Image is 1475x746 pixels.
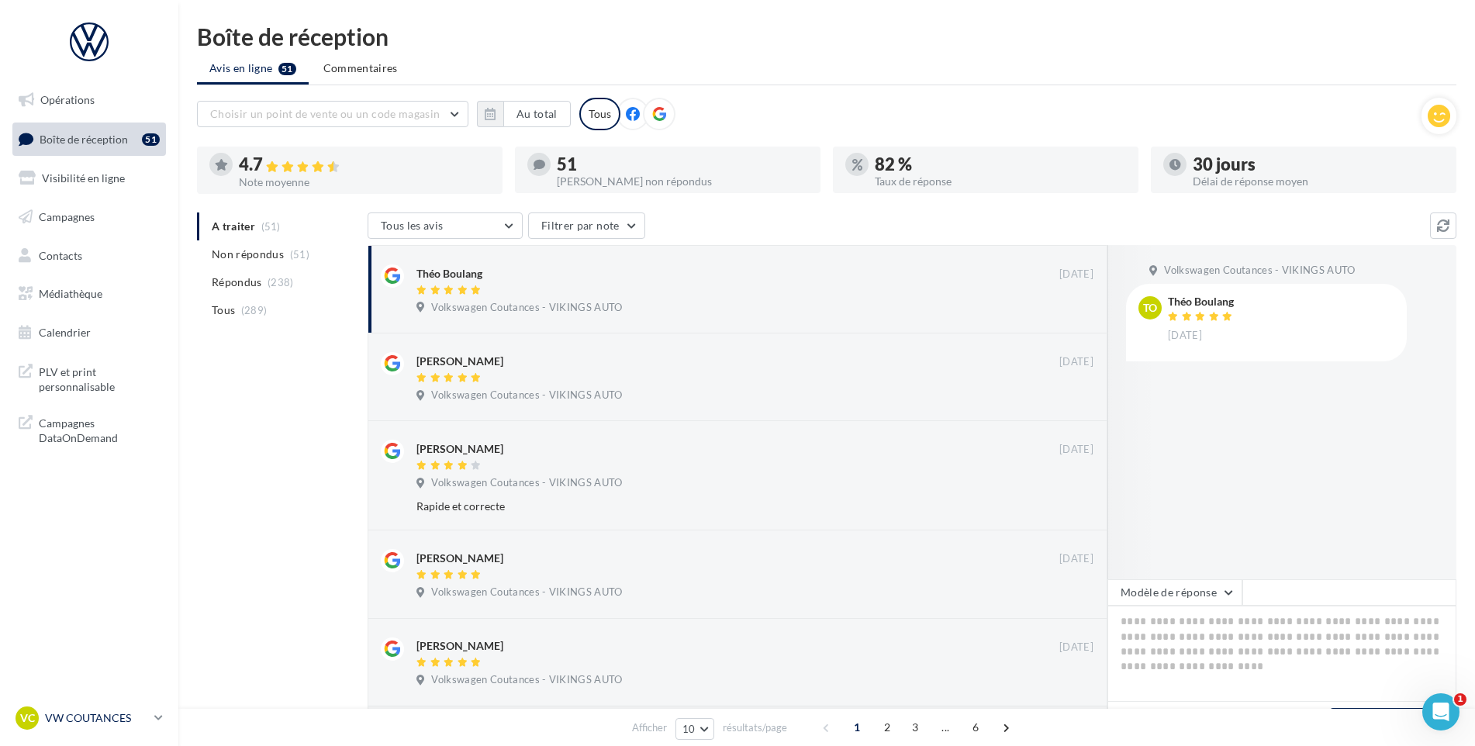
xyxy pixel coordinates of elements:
[39,326,91,339] span: Calendrier
[579,98,620,130] div: Tous
[368,212,523,239] button: Tous les avis
[416,551,503,566] div: [PERSON_NAME]
[682,723,696,735] span: 10
[239,156,490,174] div: 4.7
[39,287,102,300] span: Médiathèque
[557,156,808,173] div: 51
[416,266,482,281] div: Théo Boulang
[1193,176,1444,187] div: Délai de réponse moyen
[39,248,82,261] span: Contacts
[1059,641,1093,654] span: [DATE]
[431,585,622,599] span: Volkswagen Coutances - VIKINGS AUTO
[1059,443,1093,457] span: [DATE]
[241,304,268,316] span: (289)
[875,715,900,740] span: 2
[40,93,95,106] span: Opérations
[416,638,503,654] div: [PERSON_NAME]
[20,710,35,726] span: VC
[1107,579,1242,606] button: Modèle de réponse
[239,177,490,188] div: Note moyenne
[1168,329,1202,343] span: [DATE]
[1168,296,1236,307] div: Théo Boulang
[503,101,571,127] button: Au total
[9,406,169,452] a: Campagnes DataOnDemand
[45,710,148,726] p: VW COUTANCES
[9,240,169,272] a: Contacts
[1422,693,1459,730] iframe: Intercom live chat
[933,715,958,740] span: ...
[632,720,667,735] span: Afficher
[528,212,645,239] button: Filtrer par note
[431,476,622,490] span: Volkswagen Coutances - VIKINGS AUTO
[290,248,309,261] span: (51)
[1059,268,1093,281] span: [DATE]
[9,316,169,349] a: Calendrier
[9,201,169,233] a: Campagnes
[40,132,128,145] span: Boîte de réception
[212,247,284,262] span: Non répondus
[197,25,1456,48] div: Boîte de réception
[963,715,988,740] span: 6
[845,715,869,740] span: 1
[9,162,169,195] a: Visibilité en ligne
[723,720,787,735] span: résultats/page
[268,276,294,288] span: (238)
[12,703,166,733] a: VC VW COUTANCES
[381,219,444,232] span: Tous les avis
[431,389,622,402] span: Volkswagen Coutances - VIKINGS AUTO
[416,499,993,514] div: Rapide et correcte
[210,107,440,120] span: Choisir un point de vente ou un code magasin
[1164,264,1355,278] span: Volkswagen Coutances - VIKINGS AUTO
[42,171,125,185] span: Visibilité en ligne
[323,60,398,76] span: Commentaires
[1193,156,1444,173] div: 30 jours
[1059,552,1093,566] span: [DATE]
[875,156,1126,173] div: 82 %
[557,176,808,187] div: [PERSON_NAME] non répondus
[9,123,169,156] a: Boîte de réception51
[431,673,622,687] span: Volkswagen Coutances - VIKINGS AUTO
[9,84,169,116] a: Opérations
[416,354,503,369] div: [PERSON_NAME]
[1454,693,1466,706] span: 1
[9,278,169,310] a: Médiathèque
[39,413,160,446] span: Campagnes DataOnDemand
[431,301,622,315] span: Volkswagen Coutances - VIKINGS AUTO
[39,361,160,395] span: PLV et print personnalisable
[212,302,235,318] span: Tous
[39,210,95,223] span: Campagnes
[1059,355,1093,369] span: [DATE]
[903,715,927,740] span: 3
[197,101,468,127] button: Choisir un point de vente ou un code magasin
[675,718,715,740] button: 10
[142,133,160,146] div: 51
[416,441,503,457] div: [PERSON_NAME]
[875,176,1126,187] div: Taux de réponse
[477,101,571,127] button: Au total
[1143,300,1157,316] span: To
[212,275,262,290] span: Répondus
[9,355,169,401] a: PLV et print personnalisable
